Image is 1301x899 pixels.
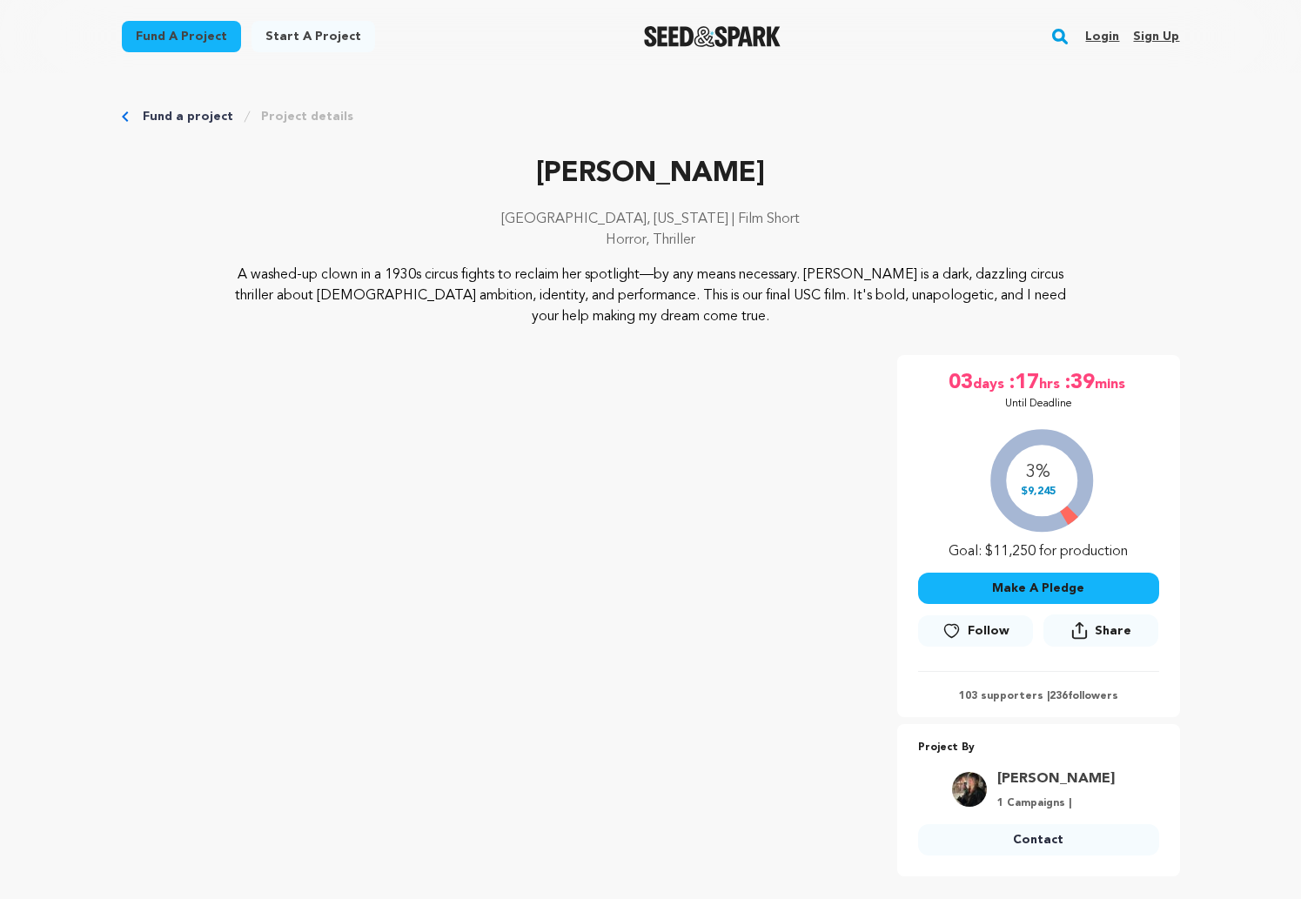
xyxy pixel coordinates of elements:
[122,153,1180,195] p: [PERSON_NAME]
[973,369,1008,397] span: days
[918,573,1159,604] button: Make A Pledge
[1008,369,1039,397] span: :17
[1095,369,1129,397] span: mins
[968,622,1009,640] span: Follow
[122,230,1180,251] p: Horror, Thriller
[1039,369,1063,397] span: hrs
[1095,622,1131,640] span: Share
[918,615,1033,647] a: Follow
[251,21,375,52] a: Start a project
[122,108,1180,125] div: Breadcrumb
[918,689,1159,703] p: 103 supporters | followers
[1133,23,1179,50] a: Sign up
[1043,614,1158,654] span: Share
[227,265,1074,327] p: A washed-up clown in a 1930s circus fights to reclaim her spotlight—by any means necessary. [PERS...
[644,26,781,47] a: Seed&Spark Homepage
[918,738,1159,758] p: Project By
[143,108,233,125] a: Fund a project
[261,108,353,125] a: Project details
[1043,614,1158,647] button: Share
[997,796,1115,810] p: 1 Campaigns |
[122,209,1180,230] p: [GEOGRAPHIC_DATA], [US_STATE] | Film Short
[1063,369,1095,397] span: :39
[1085,23,1119,50] a: Login
[918,824,1159,855] a: Contact
[1005,397,1072,411] p: Until Deadline
[949,369,973,397] span: 03
[1050,691,1068,701] span: 236
[644,26,781,47] img: Seed&Spark Logo Dark Mode
[952,772,987,807] img: a71ff16225df04d0.jpg
[122,21,241,52] a: Fund a project
[997,768,1115,789] a: Goto Elise Garner profile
